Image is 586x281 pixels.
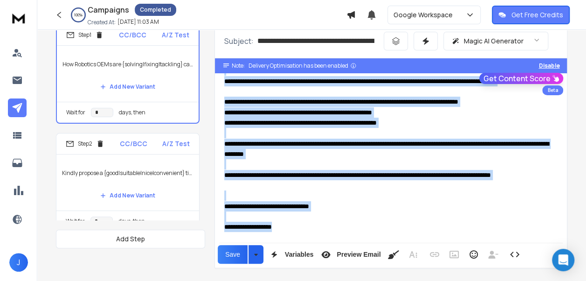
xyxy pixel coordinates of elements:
p: Wait for [66,218,85,225]
button: More Text [404,245,422,264]
p: [DATE] 11:03 AM [117,18,159,26]
img: logo [9,9,28,27]
button: Add New Variant [93,186,163,205]
div: Open Intercom Messenger [552,249,574,271]
span: Preview Email [335,251,382,259]
div: Beta [542,85,563,95]
p: Get Free Credits [511,10,563,20]
li: Step2CC/BCCA/Z TestKindly propose a {good|suitable|nice|convenient} time for a {quick|brief|short... [56,133,200,232]
p: 100 % [74,12,83,18]
p: Google Workspace [393,10,456,20]
button: Preview Email [317,245,382,264]
button: J [9,253,28,272]
p: Subject: [224,35,254,47]
p: Created At: [88,19,116,26]
button: Emoticons [465,245,483,264]
p: days, then [119,109,145,116]
button: Disable [538,62,559,70]
button: Magic AI Generator [443,32,548,50]
p: A/Z Test [162,30,189,40]
div: Delivery Optimisation has been enabled [248,62,357,70]
button: Clean HTML [385,245,402,264]
button: Code View [506,245,524,264]
button: Save [218,245,248,264]
p: days, then [118,218,145,225]
button: Insert Link (Ctrl+K) [426,245,443,264]
div: Step 2 [66,140,104,148]
p: Wait for [66,109,85,116]
button: Add New Variant [93,77,163,96]
h1: Campaigns [88,4,129,15]
p: How Robotics OEMs are {solving|fixing|tackling} camera integration issues [62,51,193,77]
li: Step1CC/BCCA/Z TestHow Robotics OEMs are {solving|fixing|tackling} camera integration issuesAdd N... [56,24,200,124]
button: Variables [265,245,316,264]
button: Get Free Credits [492,6,570,24]
button: Add Step [56,230,205,248]
div: Step 1 [66,31,103,39]
p: Magic AI Generator [463,36,523,46]
p: A/Z Test [162,139,190,148]
p: CC/BCC [119,30,146,40]
button: Insert Image (Ctrl+P) [445,245,463,264]
p: Kindly propose a {good|suitable|nice|convenient} time for a {quick|brief|short} discussion [62,160,193,186]
button: Get Content Score [479,73,563,84]
div: Completed [135,4,176,16]
button: Insert Unsubscribe Link [484,245,502,264]
span: Note: [232,62,245,70]
span: Variables [283,251,316,259]
p: CC/BCC [120,139,147,148]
